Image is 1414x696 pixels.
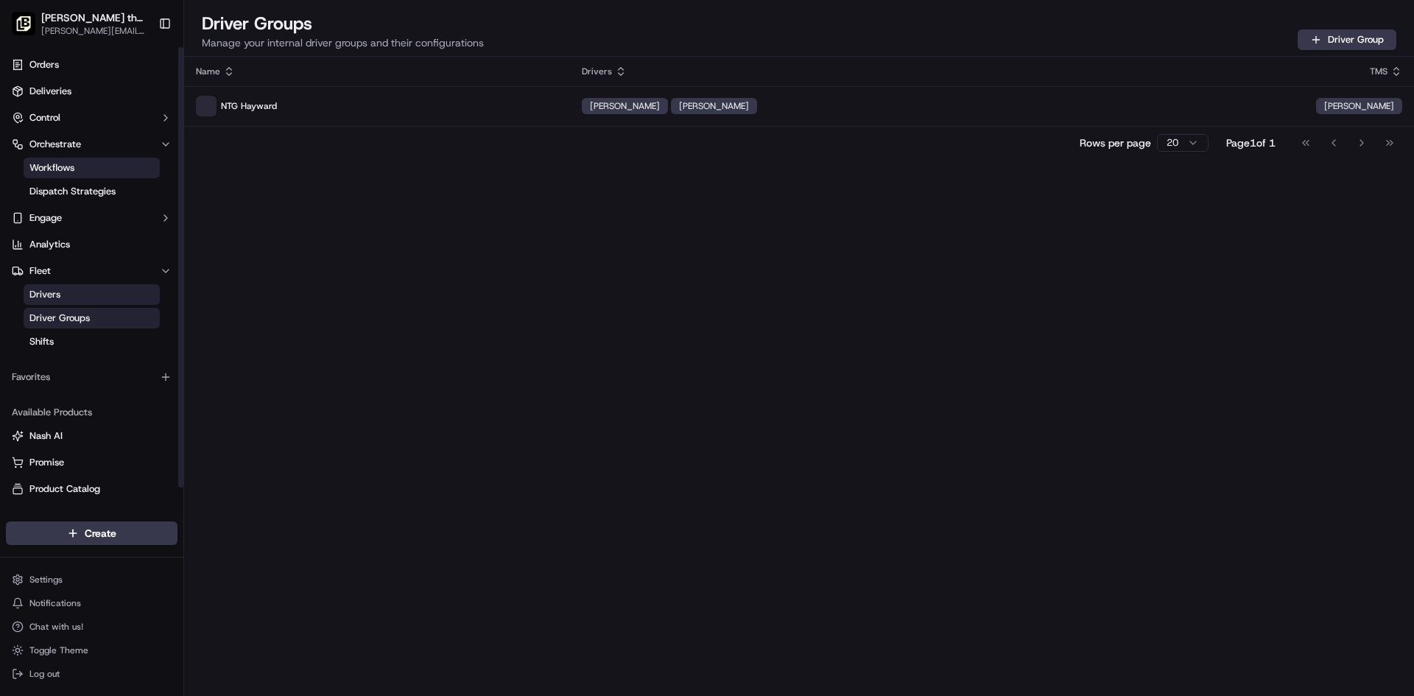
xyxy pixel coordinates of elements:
a: Product Catalog [12,482,172,496]
p: Rows per page [1080,136,1151,150]
span: Shifts [29,335,54,348]
div: Drivers [582,66,1292,77]
input: Got a question? Start typing here... [38,95,265,110]
span: [PERSON_NAME] [679,100,749,112]
div: 📗 [15,215,27,227]
button: Toggle Theme [6,640,177,661]
span: Create [85,526,116,541]
button: Driver Group [1298,29,1396,50]
div: Available Products [6,401,177,424]
p: Welcome 👋 [15,59,268,82]
span: Engage [29,211,62,225]
span: Driver Groups [29,312,90,325]
button: Log out [6,664,177,684]
button: Product Catalog [6,477,177,501]
div: Name [196,66,558,77]
a: Dispatch Strategies [24,181,160,202]
span: Fleet [29,264,51,278]
div: Page 1 of 1 [1226,136,1276,150]
a: Workflows [24,158,160,178]
span: Log out [29,668,60,680]
button: Settings [6,569,177,590]
span: Orchestrate [29,138,81,151]
div: We're available if you need us! [50,155,186,167]
img: Nash [15,15,44,44]
a: Drivers [24,284,160,305]
span: Drivers [29,288,60,301]
span: Knowledge Base [29,214,113,228]
button: Notifications [6,593,177,614]
div: Favorites [6,365,177,389]
span: Analytics [29,238,70,251]
button: Start new chat [250,145,268,163]
a: Returns [12,509,172,522]
a: Powered byPylon [104,249,178,261]
img: Nick the Greek (Hayward) [12,12,35,35]
p: Manage your internal driver groups and their configurations [202,35,484,50]
div: TMS [1316,66,1402,77]
div: [PERSON_NAME] [1316,98,1402,114]
button: Returns [6,504,177,527]
div: 💻 [124,215,136,227]
button: [PERSON_NAME] the Greek ([PERSON_NAME]) [41,10,147,25]
button: Chat with us! [6,616,177,637]
h1: Driver Groups [202,12,484,35]
span: Returns [29,509,63,522]
a: Driver Groups [24,308,160,328]
p: NTG Hayward [196,96,558,116]
span: [PERSON_NAME] [590,100,660,112]
span: Toggle Theme [29,644,88,656]
button: Engage [6,206,177,230]
button: [PERSON_NAME][EMAIL_ADDRESS][PERSON_NAME][DOMAIN_NAME] [41,25,147,37]
a: Shifts [24,331,160,352]
div: Start new chat [50,141,242,155]
span: Deliveries [29,85,71,98]
button: Promise [6,451,177,474]
span: Nash AI [29,429,63,443]
a: Deliveries [6,80,177,103]
span: Orders [29,58,59,71]
img: 1736555255976-a54dd68f-1ca7-489b-9aae-adbdc363a1c4 [15,141,41,167]
span: Chat with us! [29,621,83,633]
button: Nick the Greek (Hayward)[PERSON_NAME] the Greek ([PERSON_NAME])[PERSON_NAME][EMAIL_ADDRESS][PERSO... [6,6,152,41]
a: 💻API Documentation [119,208,242,234]
a: Orders [6,53,177,77]
span: Notifications [29,597,81,609]
button: Fleet [6,259,177,283]
span: Settings [29,574,63,586]
button: Orchestrate [6,133,177,156]
span: API Documentation [139,214,236,228]
button: Nash AI [6,424,177,448]
span: Product Catalog [29,482,100,496]
a: Analytics [6,233,177,256]
button: Control [6,106,177,130]
span: Workflows [29,161,74,175]
a: Promise [12,456,172,469]
a: 📗Knowledge Base [9,208,119,234]
span: Promise [29,456,64,469]
span: Pylon [147,250,178,261]
span: Control [29,111,60,124]
span: Dispatch Strategies [29,185,116,198]
button: Create [6,521,177,545]
a: Nash AI [12,429,172,443]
